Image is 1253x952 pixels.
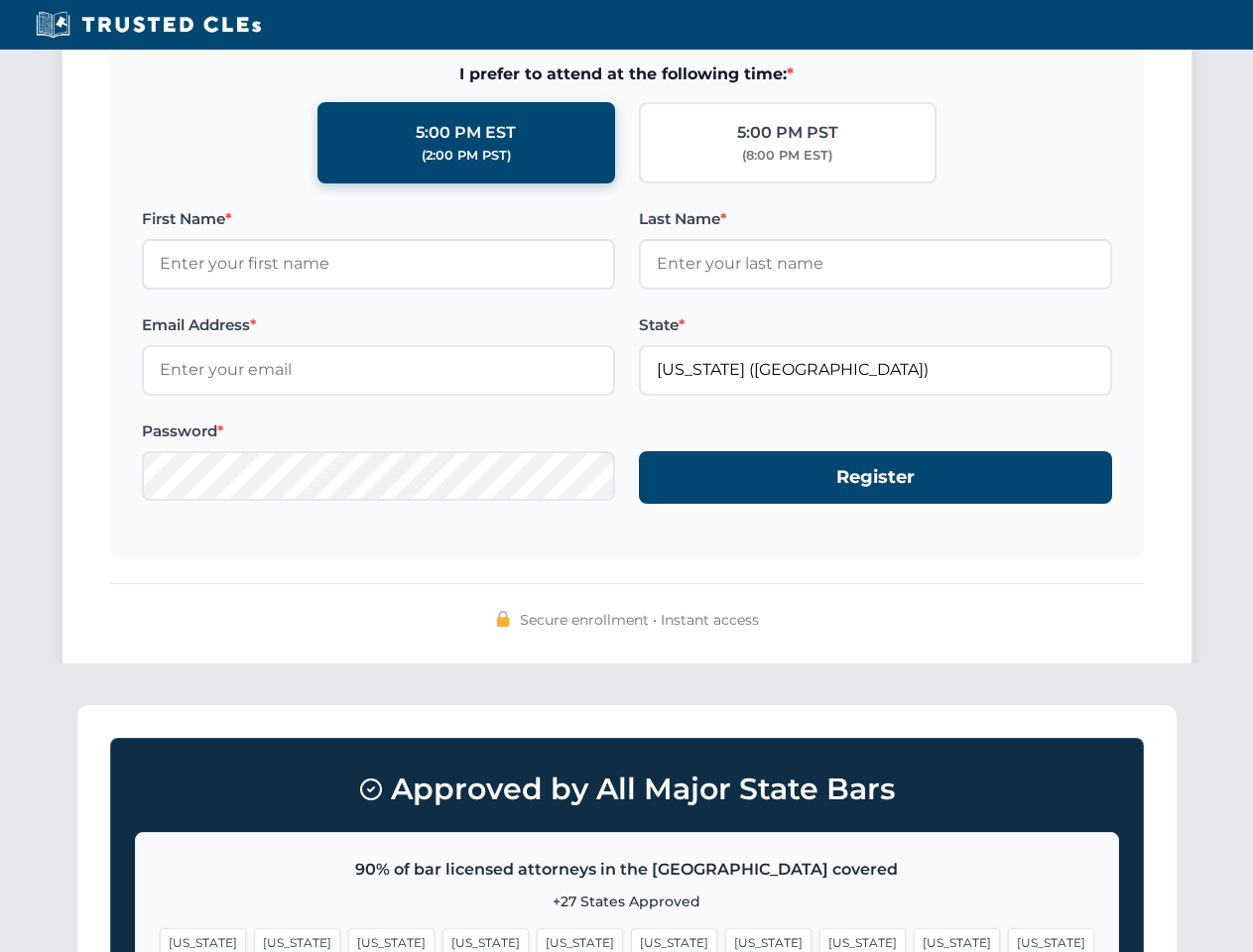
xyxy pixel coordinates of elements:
[142,239,615,289] input: Enter your first name
[639,313,1112,337] label: State
[422,146,511,166] div: (2:00 PM PST)
[142,313,615,337] label: Email Address
[416,120,516,146] div: 5:00 PM EST
[495,611,511,627] img: 🔒
[135,763,1119,816] h3: Approved by All Major State Bars
[30,10,267,40] img: Trusted CLEs
[142,207,615,231] label: First Name
[142,419,615,443] label: Password
[160,857,1094,883] p: 90% of bar licensed attorneys in the [GEOGRAPHIC_DATA] covered
[142,345,615,395] input: Enter your email
[639,451,1112,504] button: Register
[742,146,832,166] div: (8:00 PM EST)
[160,891,1094,912] p: +27 States Approved
[142,61,1112,87] span: I prefer to attend at the following time:
[639,345,1112,395] input: Florida (FL)
[737,120,838,146] div: 5:00 PM PST
[520,609,759,631] span: Secure enrollment • Instant access
[639,207,1112,231] label: Last Name
[639,239,1112,289] input: Enter your last name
